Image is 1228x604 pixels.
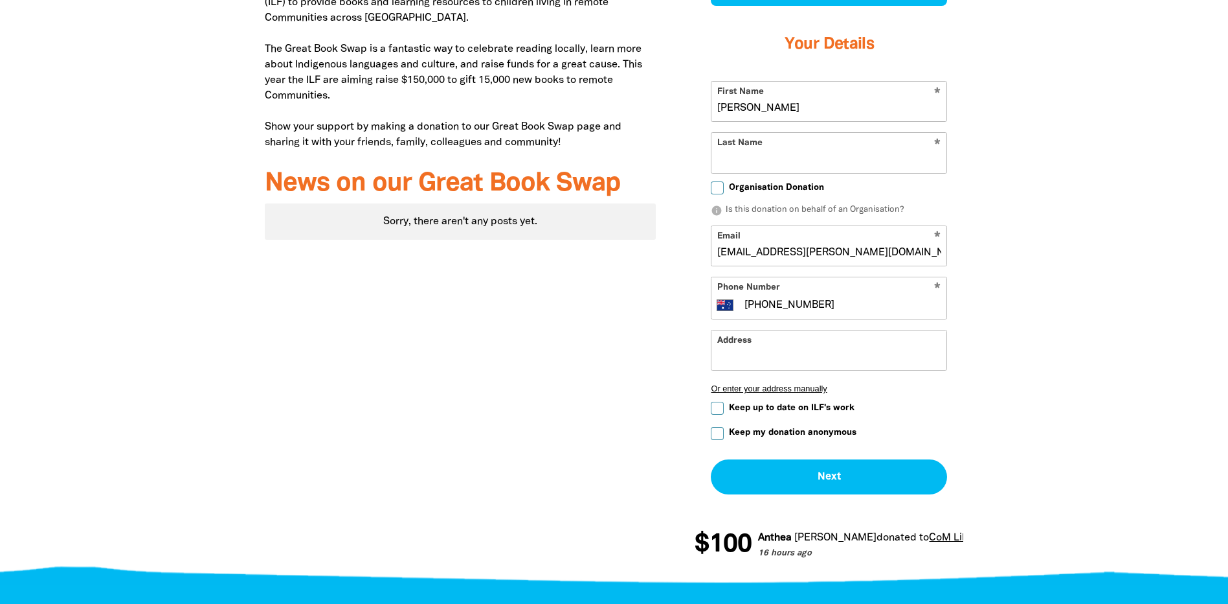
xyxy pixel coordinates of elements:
[656,532,713,558] span: $100
[934,283,941,295] i: Required
[265,170,656,198] h3: News on our Great Book Swap
[711,427,724,440] input: Keep my donation anonymous
[711,459,947,494] button: Next
[729,426,856,439] span: Keep my donation anonymous
[729,181,824,194] span: Organisation Donation
[755,533,838,542] em: [PERSON_NAME]
[838,533,890,542] span: donated to
[711,205,722,216] i: info
[711,204,947,217] p: Is this donation on behalf of an Organisation?
[711,19,947,71] h3: Your Details
[711,402,724,415] input: Keep up to date on ILF's work
[711,181,724,194] input: Organisation Donation
[265,203,656,240] div: Sorry, there aren't any posts yet.
[719,533,753,542] em: Anthea
[890,533,1044,542] a: CoM Libraries Great Book Swap!
[719,548,1044,561] p: 16 hours ago
[711,384,947,393] button: Or enter your address manually
[695,524,963,566] div: Donation stream
[265,203,656,240] div: Paginated content
[729,402,854,414] span: Keep up to date on ILF's work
